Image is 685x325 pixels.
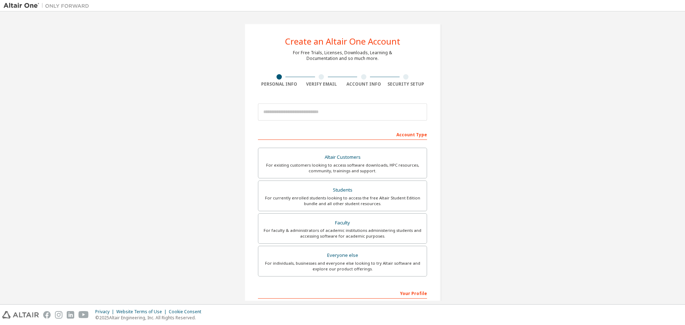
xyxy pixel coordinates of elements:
img: instagram.svg [55,311,62,319]
div: For individuals, businesses and everyone else looking to try Altair software and explore our prod... [263,260,422,272]
div: For currently enrolled students looking to access the free Altair Student Edition bundle and all ... [263,195,422,207]
div: Privacy [95,309,116,315]
div: Account Type [258,128,427,140]
img: linkedin.svg [67,311,74,319]
div: For faculty & administrators of academic institutions administering students and accessing softwa... [263,228,422,239]
div: For Free Trials, Licenses, Downloads, Learning & Documentation and so much more. [293,50,392,61]
div: Create an Altair One Account [285,37,400,46]
div: Security Setup [385,81,427,87]
div: Verify Email [300,81,343,87]
img: facebook.svg [43,311,51,319]
img: youtube.svg [78,311,89,319]
div: Account Info [342,81,385,87]
div: Faculty [263,218,422,228]
div: For existing customers looking to access software downloads, HPC resources, community, trainings ... [263,162,422,174]
div: Students [263,185,422,195]
img: Altair One [4,2,93,9]
div: Personal Info [258,81,300,87]
div: Your Profile [258,287,427,299]
div: Website Terms of Use [116,309,169,315]
div: Cookie Consent [169,309,205,315]
p: © 2025 Altair Engineering, Inc. All Rights Reserved. [95,315,205,321]
img: altair_logo.svg [2,311,39,319]
div: Everyone else [263,250,422,260]
div: Altair Customers [263,152,422,162]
